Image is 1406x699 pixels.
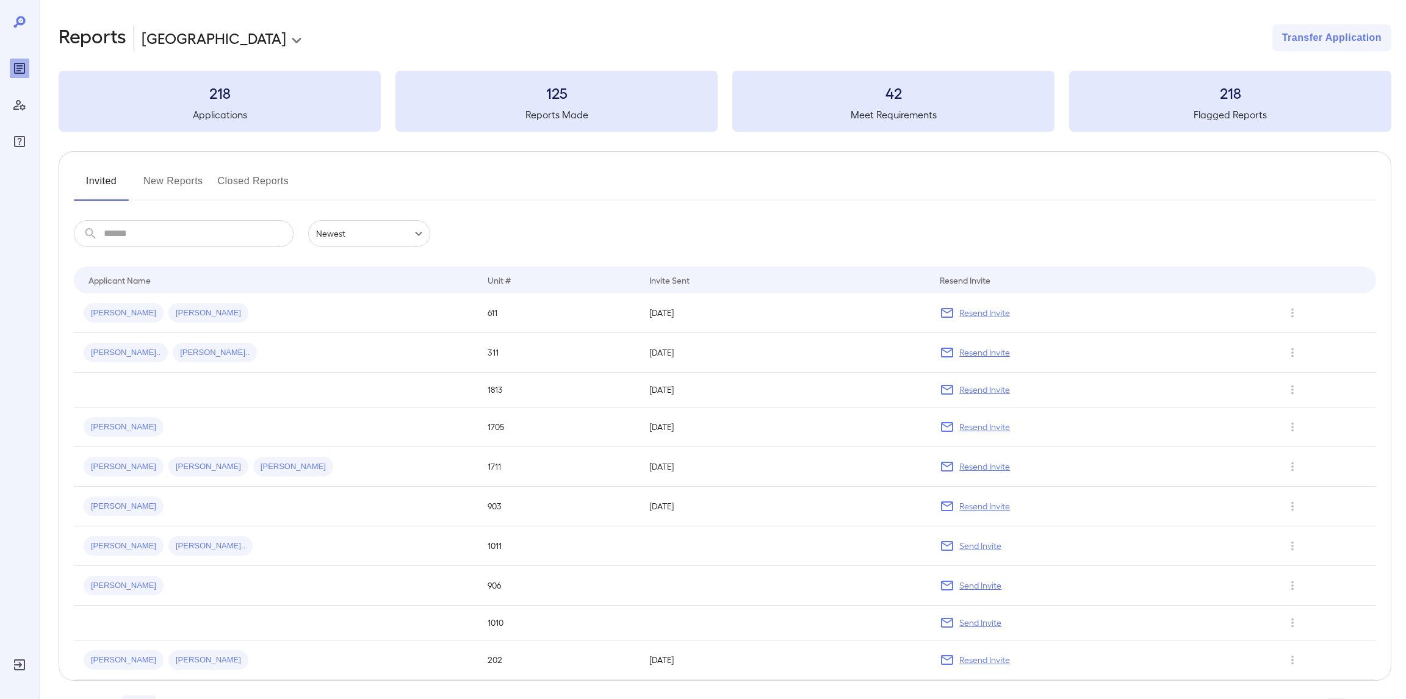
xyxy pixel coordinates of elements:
[84,307,164,319] span: [PERSON_NAME]
[959,654,1010,666] p: Resend Invite
[959,540,1001,552] p: Send Invite
[1283,343,1302,362] button: Row Actions
[959,579,1001,592] p: Send Invite
[395,107,718,122] h5: Reports Made
[478,487,640,526] td: 903
[640,487,931,526] td: [DATE]
[10,95,29,115] div: Manage Users
[1069,83,1391,102] h3: 218
[308,220,430,247] div: Newest
[1283,303,1302,323] button: Row Actions
[84,461,164,473] span: [PERSON_NAME]
[59,24,126,51] h2: Reports
[640,447,931,487] td: [DATE]
[640,373,931,407] td: [DATE]
[1283,417,1302,437] button: Row Actions
[173,347,257,359] span: [PERSON_NAME]..
[1283,576,1302,595] button: Row Actions
[732,83,1054,102] h3: 42
[478,293,640,333] td: 611
[959,384,1010,396] p: Resend Invite
[168,540,253,552] span: [PERSON_NAME]..
[959,346,1010,359] p: Resend Invite
[478,640,640,680] td: 202
[10,132,29,151] div: FAQ
[478,606,640,640] td: 1010
[640,293,931,333] td: [DATE]
[1283,496,1302,516] button: Row Actions
[84,347,168,359] span: [PERSON_NAME]..
[640,333,931,373] td: [DATE]
[1283,536,1302,556] button: Row Actions
[959,421,1010,433] p: Resend Invite
[732,107,1054,122] h5: Meet Requirements
[1272,24,1391,51] button: Transfer Application
[395,83,718,102] h3: 125
[168,654,248,666] span: [PERSON_NAME]
[478,566,640,606] td: 906
[940,273,990,287] div: Resend Invite
[1283,613,1302,633] button: Row Actions
[478,407,640,447] td: 1705
[959,617,1001,629] p: Send Invite
[143,171,203,201] button: New Reports
[640,640,931,680] td: [DATE]
[168,461,248,473] span: [PERSON_NAME]
[1069,107,1391,122] h5: Flagged Reports
[478,333,640,373] td: 311
[84,580,164,592] span: [PERSON_NAME]
[59,83,381,102] h3: 218
[59,107,381,122] h5: Applications
[478,526,640,566] td: 1011
[74,171,129,201] button: Invited
[84,421,164,433] span: [PERSON_NAME]
[218,171,289,201] button: Closed Reports
[1283,380,1302,400] button: Row Actions
[1283,457,1302,476] button: Row Actions
[488,273,511,287] div: Unit #
[959,307,1010,319] p: Resend Invite
[10,59,29,78] div: Reports
[10,655,29,675] div: Log Out
[959,500,1010,512] p: Resend Invite
[253,461,333,473] span: [PERSON_NAME]
[478,447,640,487] td: 1711
[168,307,248,319] span: [PERSON_NAME]
[959,461,1010,473] p: Resend Invite
[1283,650,1302,670] button: Row Actions
[84,501,164,512] span: [PERSON_NAME]
[88,273,151,287] div: Applicant Name
[84,654,164,666] span: [PERSON_NAME]
[84,540,164,552] span: [PERSON_NAME]
[478,373,640,407] td: 1813
[142,28,286,48] p: [GEOGRAPHIC_DATA]
[649,273,690,287] div: Invite Sent
[640,407,931,447] td: [DATE]
[59,71,1391,132] summary: 218Applications125Reports Made42Meet Requirements218Flagged Reports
